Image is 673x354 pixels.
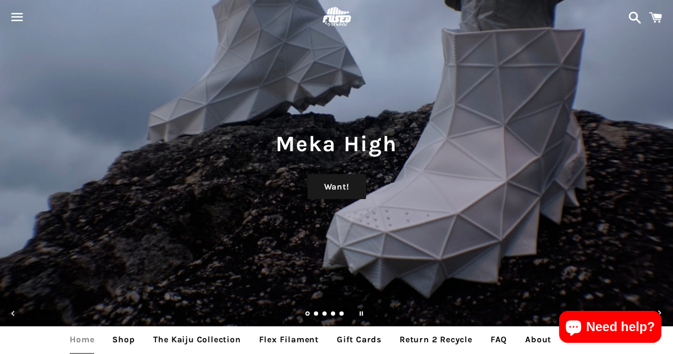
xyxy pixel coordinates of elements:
[350,302,373,325] button: Pause slideshow
[331,312,336,317] a: Load slide 4
[104,326,143,353] a: Shop
[2,302,25,325] button: Previous slide
[517,326,559,353] a: About
[392,326,480,353] a: Return 2 Recycle
[251,326,327,353] a: Flex Filament
[62,326,102,353] a: Home
[556,311,664,345] inbox-online-store-chat: Shopify online store chat
[339,312,345,317] a: Load slide 5
[483,326,515,353] a: FAQ
[648,302,671,325] button: Next slide
[305,312,311,317] a: Slide 1, current
[11,128,662,159] h1: Meka High
[145,326,249,353] a: The Kaiju Collection
[308,174,366,200] a: Want!
[322,312,328,317] a: Load slide 3
[314,312,319,317] a: Load slide 2
[329,326,389,353] a: Gift Cards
